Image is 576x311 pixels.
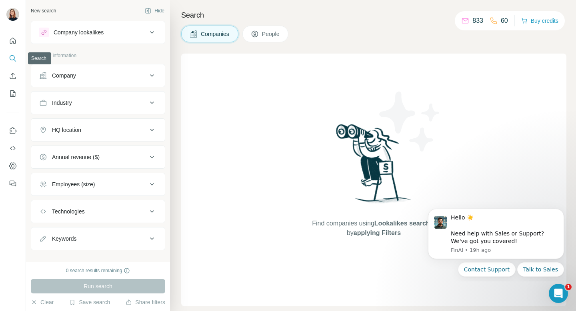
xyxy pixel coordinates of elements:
button: Use Surfe on LinkedIn [6,124,19,138]
button: Use Surfe API [6,141,19,155]
button: Search [6,51,19,66]
div: New search [31,7,56,14]
div: HQ location [52,126,81,134]
button: Share filters [126,298,165,306]
img: Avatar [6,8,19,21]
button: Keywords [31,229,165,248]
button: Quick start [6,34,19,48]
p: Company information [31,52,165,59]
img: Surfe Illustration - Woman searching with binoculars [332,122,416,211]
div: Keywords [52,235,76,243]
img: Surfe Illustration - Stars [374,86,446,157]
span: applying Filters [354,229,401,236]
button: Save search [69,298,110,306]
p: 833 [472,16,483,26]
button: Technologies [31,202,165,221]
span: 1 [565,284,572,290]
button: Enrich CSV [6,69,19,83]
button: Clear [31,298,54,306]
div: Technologies [52,207,85,215]
button: Industry [31,93,165,112]
button: Hide [139,5,170,17]
iframe: Intercom live chat [549,284,568,303]
h4: Search [181,10,566,21]
iframe: Intercom notifications message [416,201,576,281]
button: My lists [6,86,19,101]
div: 0 search results remaining [66,267,130,274]
div: Annual revenue ($) [52,153,100,161]
span: Find companies using or by [310,219,438,238]
span: Lookalikes search [374,220,430,227]
button: Company [31,66,165,85]
button: Employees (size) [31,175,165,194]
button: Company lookalikes [31,23,165,42]
div: Company lookalikes [54,28,104,36]
button: HQ location [31,120,165,140]
div: Industry [52,99,72,107]
button: Buy credits [521,15,558,26]
button: Dashboard [6,159,19,173]
span: Companies [201,30,230,38]
span: People [262,30,280,38]
button: Feedback [6,176,19,191]
div: Company [52,72,76,80]
button: Annual revenue ($) [31,148,165,167]
p: 60 [501,16,508,26]
div: Employees (size) [52,180,95,188]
